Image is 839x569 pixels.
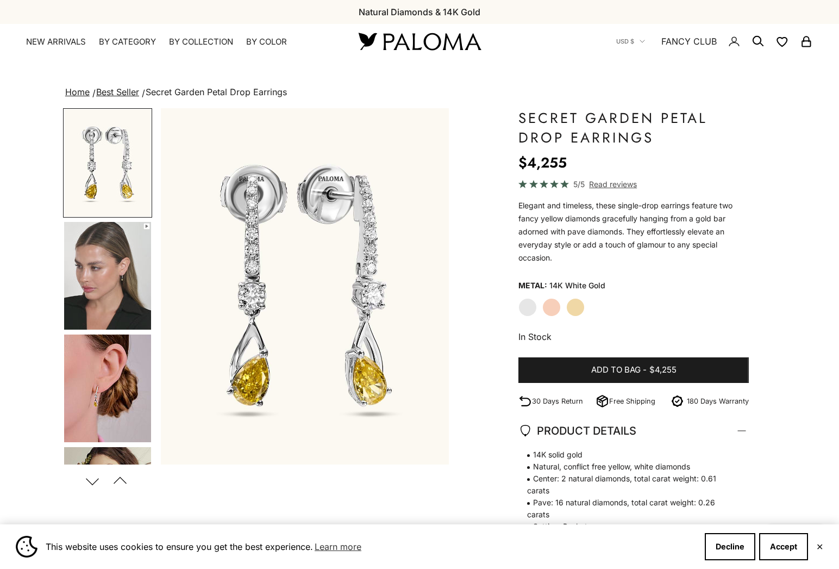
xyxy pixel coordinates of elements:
p: 30 Days Return [532,395,583,407]
span: Setting: Basket [518,521,738,533]
button: USD $ [616,36,645,46]
span: USD $ [616,36,634,46]
summary: By Color [246,36,287,47]
nav: Secondary navigation [616,24,813,59]
nav: breadcrumbs [63,85,776,100]
a: NEW ARRIVALS [26,36,86,47]
img: #WhiteGold [161,108,449,465]
img: #YellowGold #RoseGold #WhiteGold [64,335,151,442]
p: Natural Diamonds & 14K Gold [359,5,480,19]
img: #YellowGold #RoseGold #WhiteGold [64,447,151,555]
sale-price: $4,255 [518,152,567,174]
summary: By Collection [169,36,233,47]
button: Add to bag-$4,255 [518,357,749,384]
legend: Metal: [518,277,547,294]
span: This website uses cookies to ensure you get the best experience. [46,539,696,555]
p: Elegant and timeless, these single-drop earrings feature two fancy yellow diamonds gracefully han... [518,199,749,264]
button: Go to item 4 [63,221,152,331]
summary: By Category [99,36,156,47]
span: $4,255 [649,363,677,377]
nav: Primary navigation [26,36,333,47]
span: Natural, conflict free yellow, white diamonds [518,461,738,473]
span: Secret Garden Petal Drop Earrings [146,86,287,97]
span: 5/5 [573,178,585,190]
button: Close [816,543,823,550]
img: #WhiteGold [64,109,151,217]
a: FANCY CLUB [661,34,717,48]
span: Add to bag [591,363,641,377]
a: Best Seller [96,86,139,97]
img: Cookie banner [16,536,37,558]
button: Go to item 6 [63,446,152,556]
summary: PRODUCT DETAILS [518,411,749,451]
variant-option-value: 14K White Gold [549,277,605,294]
a: Learn more [313,539,363,555]
p: Free Shipping [609,395,655,407]
a: 5/5 Read reviews [518,178,749,190]
p: In Stock [518,330,749,344]
span: 14K solid gold [518,449,738,461]
h1: Secret Garden Petal Drop Earrings [518,108,749,147]
button: Go to item 1 [63,108,152,218]
a: Home [65,86,90,97]
p: 180 Days Warranty [687,395,749,407]
button: Accept [759,533,808,560]
span: Pave: 16 natural diamonds, total carat weight: 0.26 carats [518,497,738,521]
button: Go to item 5 [63,333,152,443]
div: Item 1 of 13 [161,108,449,465]
img: #YellowGold #RoseGold #WhiteGold [64,222,151,330]
span: Center: 2 natural diamonds, total carat weight: 0.61 carats [518,473,738,497]
span: PRODUCT DETAILS [518,422,636,440]
span: Read reviews [589,178,637,190]
button: Decline [705,533,755,560]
